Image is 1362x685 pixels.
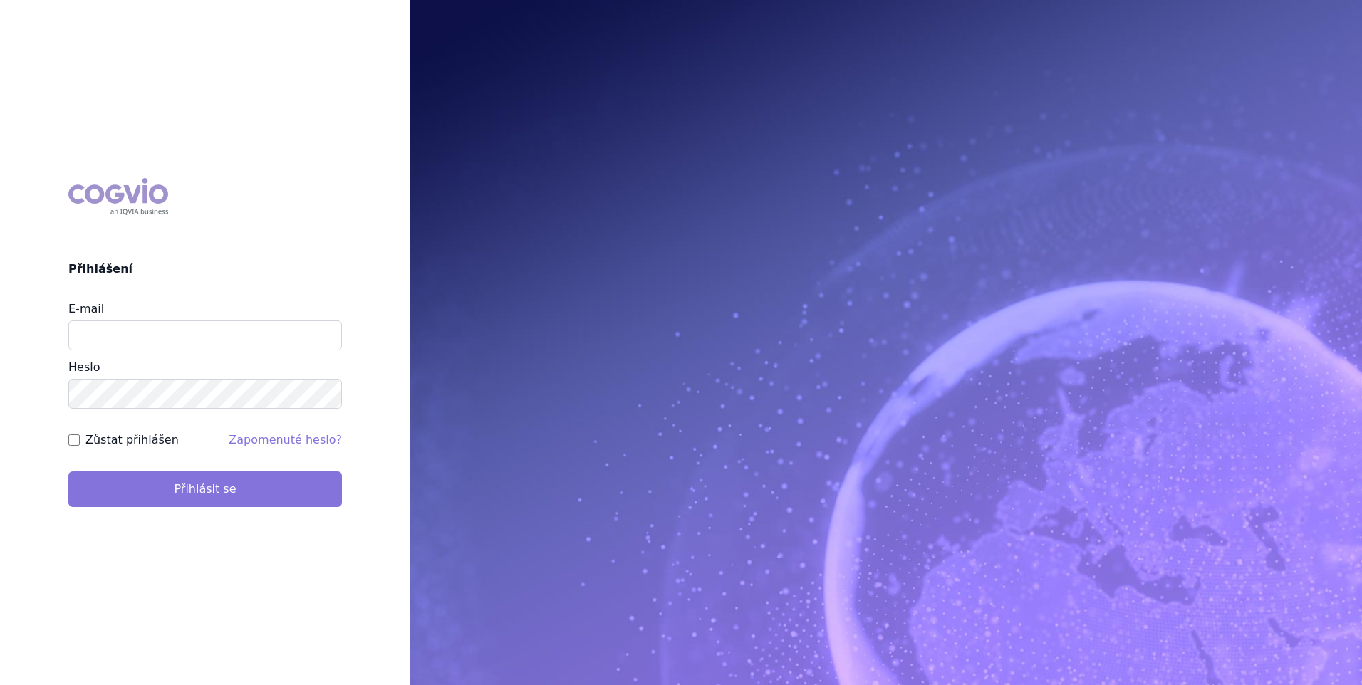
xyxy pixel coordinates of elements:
[229,433,342,446] a: Zapomenuté heslo?
[68,178,168,215] div: COGVIO
[68,302,104,315] label: E-mail
[68,471,342,507] button: Přihlásit se
[68,261,342,278] h2: Přihlášení
[68,360,100,374] label: Heslo
[85,432,179,449] label: Zůstat přihlášen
